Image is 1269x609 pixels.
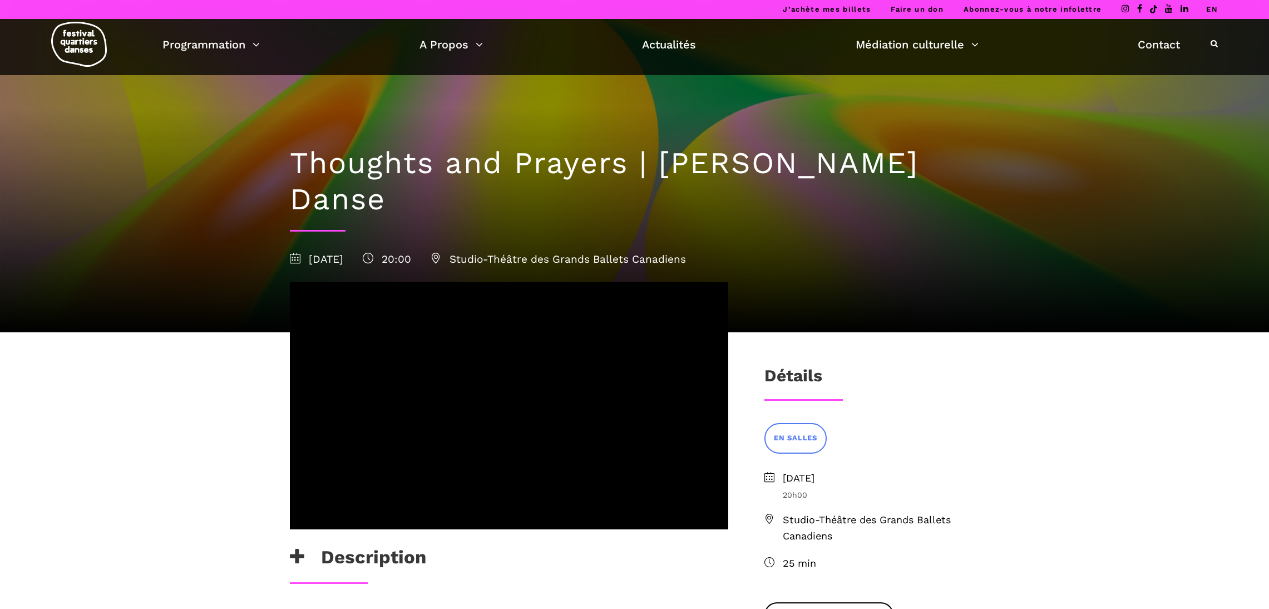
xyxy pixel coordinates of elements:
[290,145,980,218] h1: Thoughts and Prayers | [PERSON_NAME] Danse
[363,253,411,266] span: 20:00
[783,556,980,572] span: 25 min
[964,5,1102,13] a: Abonnez-vous à notre infolettre
[642,35,696,54] a: Actualités
[764,366,822,394] h3: Détails
[764,423,827,454] a: EN SALLES
[419,35,483,54] a: A Propos
[783,489,980,501] span: 20h00
[783,5,871,13] a: J’achète mes billets
[891,5,944,13] a: Faire un don
[162,35,260,54] a: Programmation
[774,433,817,444] span: EN SALLES
[1206,5,1218,13] a: EN
[1138,35,1180,54] a: Contact
[431,253,686,266] span: Studio-Théâtre des Grands Ballets Canadiens
[783,470,980,487] span: [DATE]
[856,35,979,54] a: Médiation culturelle
[290,546,426,574] h3: Description
[51,22,107,67] img: logo-fqd-med
[290,253,343,266] span: [DATE]
[783,512,980,544] span: Studio-Théâtre des Grands Ballets Canadiens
